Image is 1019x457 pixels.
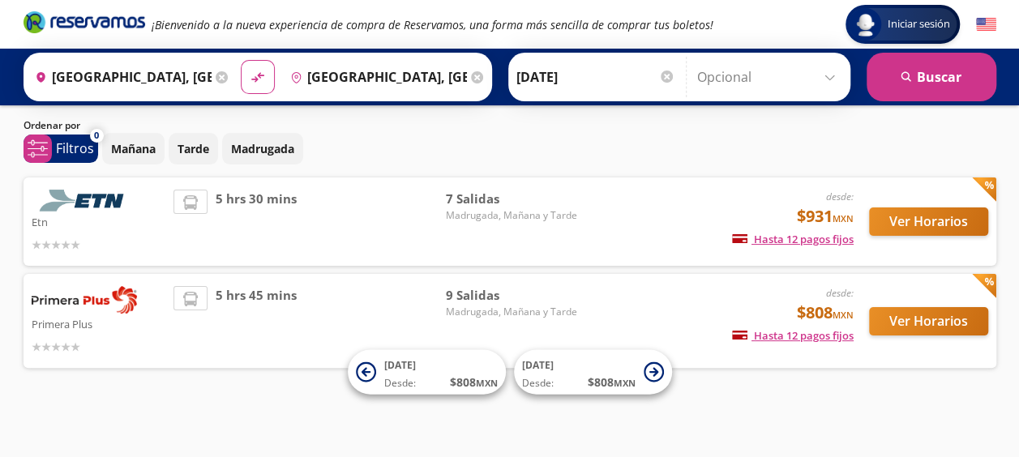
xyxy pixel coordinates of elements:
[284,57,467,97] input: Buscar Destino
[869,207,988,236] button: Ver Horarios
[24,135,98,163] button: 0Filtros
[178,140,209,157] p: Tarde
[32,286,137,314] img: Primera Plus
[732,232,854,246] span: Hasta 12 pagos fijos
[24,10,145,39] a: Brand Logo
[445,208,576,223] span: Madrugada, Mañana y Tarde
[169,133,218,164] button: Tarde
[976,15,996,35] button: English
[732,328,854,343] span: Hasta 12 pagos fijos
[152,17,713,32] em: ¡Bienvenido a la nueva experiencia de compra de Reservamos, una forma más sencilla de comprar tus...
[28,57,212,97] input: Buscar Origen
[697,57,842,97] input: Opcional
[445,305,576,319] span: Madrugada, Mañana y Tarde
[614,377,636,389] small: MXN
[450,374,498,391] span: $ 808
[216,286,297,356] span: 5 hrs 45 mins
[384,376,416,391] span: Desde:
[869,307,988,335] button: Ver Horarios
[881,16,957,32] span: Iniciar sesión
[24,10,145,34] i: Brand Logo
[833,309,854,321] small: MXN
[32,314,166,333] p: Primera Plus
[514,350,672,395] button: [DATE]Desde:$808MXN
[833,212,854,224] small: MXN
[797,301,854,325] span: $808
[24,118,80,133] p: Ordenar por
[588,374,636,391] span: $ 808
[348,350,506,395] button: [DATE]Desde:$808MXN
[826,190,854,203] em: desde:
[32,211,166,231] p: Etn
[797,204,854,228] span: $931
[94,129,99,143] span: 0
[384,358,416,372] span: [DATE]
[522,358,554,372] span: [DATE]
[102,133,165,164] button: Mañana
[522,376,554,391] span: Desde:
[476,377,498,389] small: MXN
[826,286,854,300] em: desde:
[867,53,996,101] button: Buscar
[516,57,675,97] input: Elegir Fecha
[445,286,576,305] span: 9 Salidas
[32,190,137,211] img: Etn
[445,190,576,208] span: 7 Salidas
[111,140,156,157] p: Mañana
[56,139,94,158] p: Filtros
[216,190,297,254] span: 5 hrs 30 mins
[231,140,294,157] p: Madrugada
[222,133,303,164] button: Madrugada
